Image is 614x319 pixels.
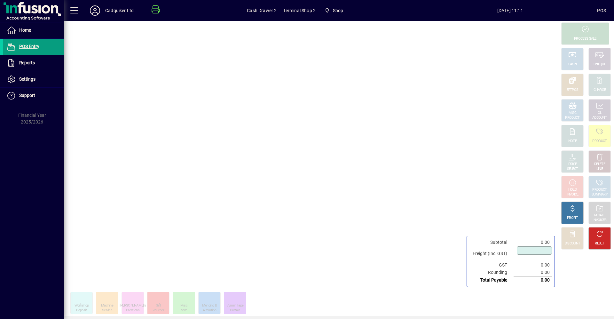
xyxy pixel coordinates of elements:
[594,88,606,92] div: CHARGE
[469,261,514,269] td: GST
[567,167,578,171] div: SELECT
[322,5,346,16] span: Shop
[203,308,216,313] div: Alteration
[469,269,514,276] td: Rounding
[469,239,514,246] td: Subtotal
[19,76,35,82] span: Settings
[568,187,577,192] div: HOLD
[76,308,87,313] div: Deposit
[19,93,35,98] span: Support
[567,216,578,220] div: PROFIT
[593,218,606,223] div: INVOICES
[594,213,605,218] div: RECALL
[568,139,577,144] div: NOTE
[594,162,605,167] div: DELETE
[283,5,316,16] span: Terminal Shop 2
[514,261,552,269] td: 0.00
[569,111,576,116] div: MISC
[153,308,164,313] div: Voucher
[469,276,514,284] td: Total Payable
[333,5,343,16] span: Shop
[568,62,577,67] div: CASH
[85,5,105,16] button: Profile
[597,5,606,16] div: POS
[592,187,607,192] div: PRODUCT
[3,22,64,38] a: Home
[598,111,602,116] div: GL
[156,303,161,308] div: Gift
[565,241,580,246] div: DISCOUNT
[568,162,577,167] div: PRICE
[592,116,607,120] div: ACCOUNT
[423,5,597,16] span: [DATE] 11:11
[227,303,244,308] div: 75mm Tape
[596,167,603,171] div: LINE
[19,28,31,33] span: Home
[567,88,579,92] div: EFTPOS
[126,308,139,313] div: Creations
[101,303,113,308] div: Machine
[180,303,187,308] div: Misc
[105,5,134,16] div: Cadquiker Ltd
[181,308,187,313] div: Item
[3,88,64,104] a: Support
[19,44,39,49] span: POS Entry
[3,55,64,71] a: Reports
[230,308,240,313] div: Curtain
[19,60,35,65] span: Reports
[595,241,604,246] div: RESET
[202,303,217,308] div: Mending &
[565,116,579,120] div: PRODUCT
[592,192,608,197] div: SUMMARY
[514,276,552,284] td: 0.00
[514,239,552,246] td: 0.00
[3,71,64,87] a: Settings
[594,62,606,67] div: CHEQUE
[566,192,578,197] div: INVOICE
[592,139,607,144] div: PRODUCT
[574,36,596,41] div: PROCESS SALE
[102,308,112,313] div: Service
[120,303,146,308] div: [PERSON_NAME]'s
[75,303,89,308] div: Workshop
[514,269,552,276] td: 0.00
[247,5,277,16] span: Cash Drawer 2
[469,246,514,261] td: Freight (Incl GST)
